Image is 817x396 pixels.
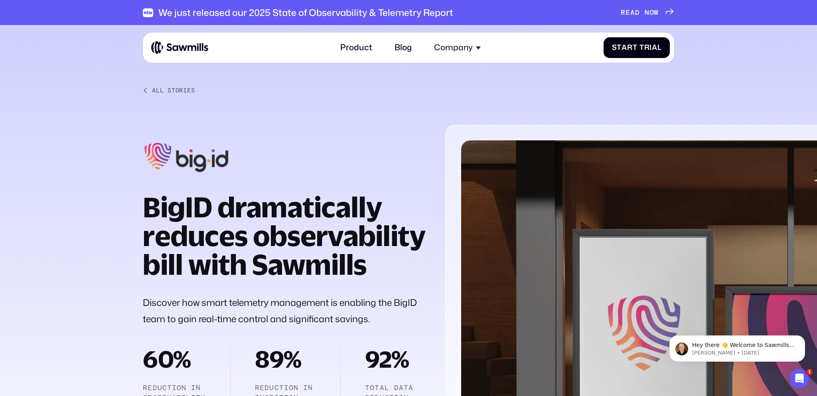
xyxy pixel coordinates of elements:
[143,87,674,94] a: All Stories
[652,43,657,52] span: a
[657,43,662,52] span: l
[644,43,650,52] span: r
[645,8,649,17] span: N
[626,8,630,17] span: E
[143,191,425,280] strong: BigID dramatically reduces observability bill with Sawmills
[649,8,654,17] span: O
[649,43,652,52] span: i
[621,8,626,17] span: R
[617,43,622,52] span: t
[657,319,817,374] iframe: Intercom notifications message
[612,43,617,52] span: S
[143,294,426,327] p: Discover how smart telemetry management is enabling the BigID team to gain real-time control and ...
[627,43,633,52] span: r
[635,8,640,17] span: D
[806,369,813,375] span: 1
[334,37,378,59] a: Product
[630,8,635,17] span: A
[639,43,644,52] span: T
[143,348,205,371] h2: 60%
[389,37,418,59] a: Blog
[158,7,453,18] div: We just released our 2025 State of Observability & Telemetry Report
[152,87,195,94] div: All Stories
[654,8,659,17] span: W
[365,348,426,371] h2: 92%
[434,43,473,53] div: Company
[633,43,637,52] span: t
[428,37,487,59] div: Company
[790,369,809,388] iframe: Intercom live chat
[255,348,316,371] h2: 89%
[622,43,627,52] span: a
[621,8,674,17] a: READNOW
[604,37,670,58] a: StartTrial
